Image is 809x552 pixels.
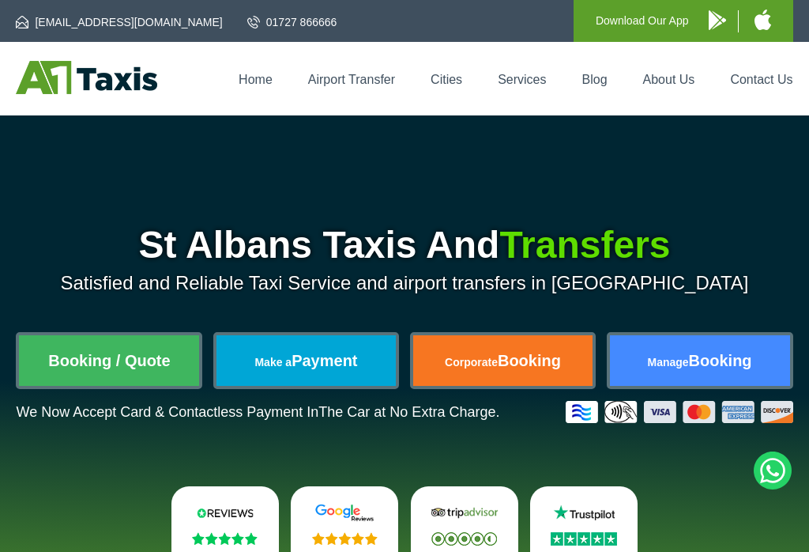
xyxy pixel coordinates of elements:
[16,14,222,30] a: [EMAIL_ADDRESS][DOMAIN_NAME]
[413,335,593,386] a: CorporateBooking
[16,226,792,264] h1: St Albans Taxis And
[566,401,793,423] img: Credit And Debit Cards
[19,335,199,386] a: Booking / Quote
[254,356,292,369] span: Make a
[16,404,499,421] p: We Now Accept Card & Contactless Payment In
[431,532,497,546] img: Stars
[431,73,462,86] a: Cities
[239,73,273,86] a: Home
[754,9,771,30] img: A1 Taxis iPhone App
[610,335,790,386] a: ManageBooking
[216,335,397,386] a: Make aPayment
[192,532,258,545] img: Stars
[596,11,689,31] p: Download Our App
[312,532,378,545] img: Stars
[445,356,498,369] span: Corporate
[318,404,499,420] span: The Car at No Extra Charge.
[730,73,792,86] a: Contact Us
[647,356,688,369] span: Manage
[16,61,157,94] img: A1 Taxis St Albans LTD
[582,73,608,86] a: Blog
[551,532,617,546] img: Stars
[308,73,395,86] a: Airport Transfer
[308,504,381,522] img: Google
[428,504,501,522] img: Tripadvisor
[189,504,262,522] img: Reviews.io
[547,504,620,522] img: Trustpilot
[643,73,695,86] a: About Us
[16,272,792,294] p: Satisfied and Reliable Taxi Service and airport transfers in [GEOGRAPHIC_DATA]
[498,73,546,86] a: Services
[709,10,726,30] img: A1 Taxis Android App
[247,14,337,30] a: 01727 866666
[499,224,670,266] span: Transfers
